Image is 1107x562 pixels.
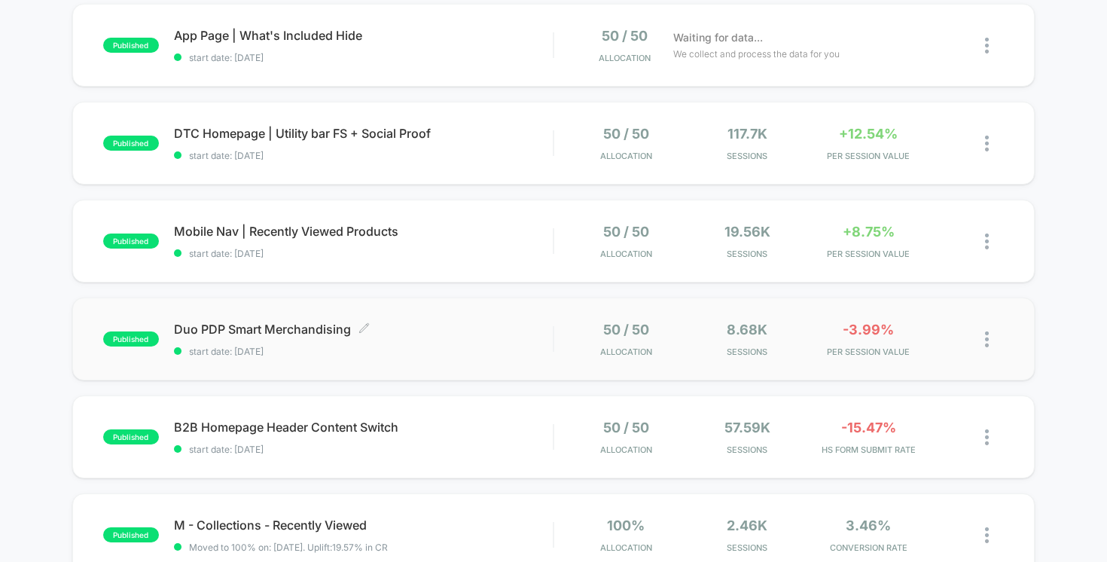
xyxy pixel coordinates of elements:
[985,331,989,347] img: close
[691,151,804,161] span: Sessions
[189,542,388,553] span: Moved to 100% on: [DATE] . Uplift: 19.57% in CR
[174,346,553,357] span: start date: [DATE]
[727,322,767,338] span: 8.68k
[985,38,989,53] img: close
[603,224,649,240] span: 50 / 50
[985,136,989,151] img: close
[985,527,989,543] img: close
[603,322,649,338] span: 50 / 50
[841,420,896,435] span: -15.47%
[691,444,804,455] span: Sessions
[607,518,645,533] span: 100%
[602,28,648,44] span: 50 / 50
[600,542,652,553] span: Allocation
[691,249,804,259] span: Sessions
[727,126,767,142] span: 117.7k
[600,249,652,259] span: Allocation
[843,322,894,338] span: -3.99%
[599,53,651,63] span: Allocation
[174,52,553,63] span: start date: [DATE]
[174,126,553,141] span: DTC Homepage | Utility bar FS + Social Proof
[174,518,553,533] span: M - Collections - Recently Viewed
[812,347,926,357] span: PER SESSION VALUE
[103,136,159,151] span: published
[691,542,804,553] span: Sessions
[812,249,926,259] span: PER SESSION VALUE
[724,224,770,240] span: 19.56k
[843,224,895,240] span: +8.75%
[103,38,159,53] span: published
[174,28,553,43] span: App Page | What's Included Hide
[103,331,159,347] span: published
[103,429,159,444] span: published
[812,444,926,455] span: Hs Form Submit Rate
[600,151,652,161] span: Allocation
[673,29,763,46] span: Waiting for data...
[174,444,553,455] span: start date: [DATE]
[174,150,553,161] span: start date: [DATE]
[174,322,553,337] span: Duo PDP Smart Merchandising
[103,527,159,542] span: published
[691,347,804,357] span: Sessions
[174,248,553,259] span: start date: [DATE]
[103,234,159,249] span: published
[673,47,840,61] span: We collect and process the data for you
[600,347,652,357] span: Allocation
[600,444,652,455] span: Allocation
[603,126,649,142] span: 50 / 50
[812,542,926,553] span: CONVERSION RATE
[839,126,898,142] span: +12.54%
[727,518,767,533] span: 2.46k
[846,518,891,533] span: 3.46%
[985,234,989,249] img: close
[603,420,649,435] span: 50 / 50
[724,420,770,435] span: 57.59k
[812,151,926,161] span: PER SESSION VALUE
[174,420,553,435] span: B2B Homepage Header Content Switch
[985,429,989,445] img: close
[174,224,553,239] span: Mobile Nav | Recently Viewed Products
